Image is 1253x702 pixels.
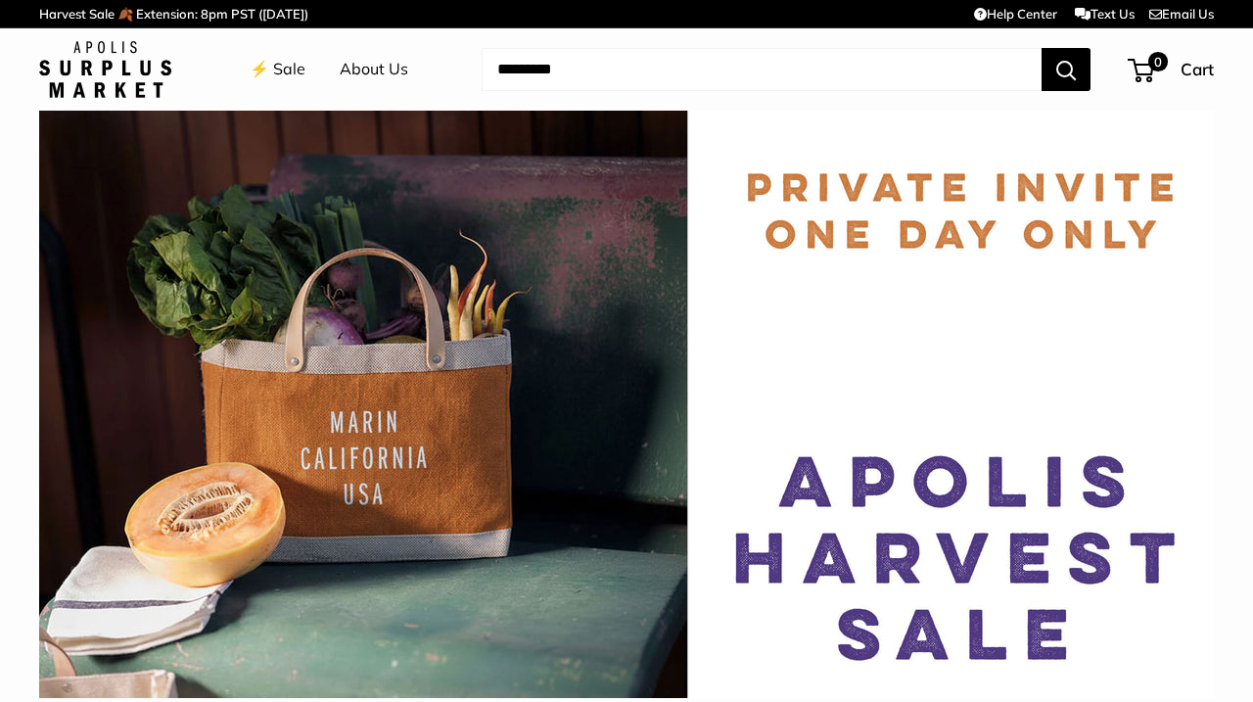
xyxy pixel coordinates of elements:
[1148,52,1168,71] span: 0
[1075,6,1135,22] a: Text Us
[1181,59,1214,79] span: Cart
[39,41,171,98] img: Apolis: Surplus Market
[340,55,408,84] a: About Us
[482,48,1042,91] input: Search...
[1130,54,1214,85] a: 0 Cart
[250,55,305,84] a: ⚡️ Sale
[1149,6,1214,22] a: Email Us
[1042,48,1091,91] button: Search
[974,6,1057,22] a: Help Center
